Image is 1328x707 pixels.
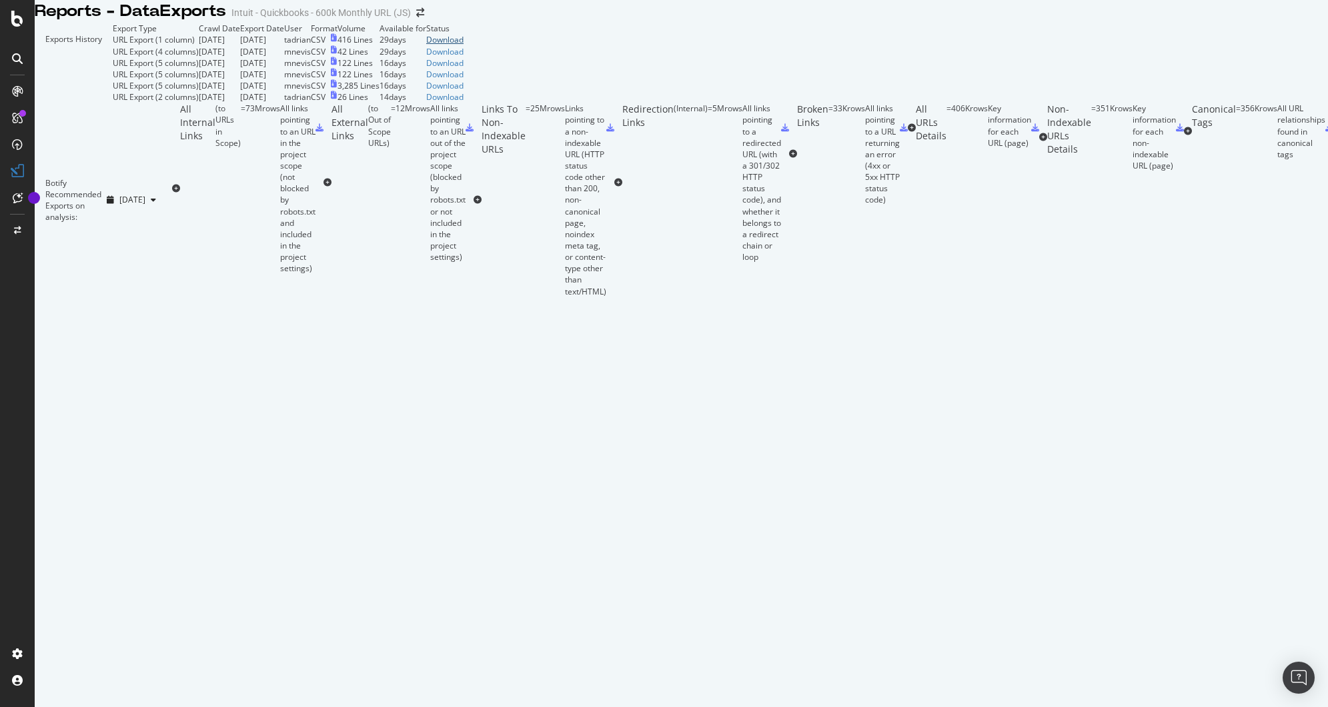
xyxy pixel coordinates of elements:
td: 29 days [380,46,426,57]
div: Exports History [45,33,102,92]
a: Download [426,80,464,91]
div: All External Links [331,103,368,263]
div: = 73M rows [241,103,280,274]
td: [DATE] [199,57,240,69]
div: All URL relationships found in canonical tags [1277,103,1325,160]
td: mnevis [284,80,311,91]
td: mnevis [284,57,311,69]
div: Non-Indexable URLs Details [1047,103,1091,171]
div: URL Export (5 columns) [113,80,199,91]
div: ( Internal ) [674,103,708,263]
td: Export Type [113,23,199,34]
div: URL Export (1 column) [113,34,195,45]
td: 14 days [380,91,426,103]
div: URL Export (5 columns) [113,69,199,80]
div: = 12M rows [391,103,430,263]
span: 2025 Aug. 8th [119,194,145,205]
div: Intuit - Quickbooks - 600k Monthly URL (JS) [231,6,411,19]
div: CSV [311,69,325,80]
td: Format [311,23,338,34]
td: [DATE] [240,69,284,80]
td: Volume [338,23,380,34]
div: Key information for each URL (page) [988,103,1031,149]
div: All links pointing to a URL returning an error (4xx or 5xx HTTP status code) [865,103,900,205]
td: 16 days [380,80,426,91]
div: csv-export [606,124,614,132]
td: 16 days [380,57,426,69]
a: Download [426,69,464,80]
div: CSV [311,46,325,57]
div: = 356K rows [1236,103,1277,160]
td: tadrian [284,91,311,103]
button: [DATE] [101,189,161,211]
td: Status [426,23,464,34]
td: mnevis [284,69,311,80]
div: Tooltip anchor [28,192,40,204]
td: [DATE] [240,57,284,69]
div: csv-export [900,124,908,132]
td: 122 Lines [338,57,380,69]
td: [DATE] [240,80,284,91]
td: [DATE] [240,91,284,103]
td: Export Date [240,23,284,34]
div: URL Export (4 columns) [113,46,199,57]
div: Canonical Tags [1192,103,1236,160]
td: [DATE] [199,80,240,91]
div: URL Export (5 columns) [113,57,199,69]
div: CSV [311,34,325,45]
div: csv-export [315,124,323,132]
div: Open Intercom Messenger [1283,662,1315,694]
a: Download [426,34,464,45]
div: All links pointing to a redirected URL (with a 301/302 HTTP status code), and whether it belongs ... [742,103,781,263]
div: = 25M rows [526,103,565,297]
div: = 351K rows [1091,103,1133,171]
div: URL Export (2 columns) [113,91,199,103]
td: 26 Lines [338,91,380,103]
td: tadrian [284,34,311,45]
div: All links pointing to an URL out of the project scope (blocked by robots.txt or not included in t... [430,103,466,263]
div: = 5M rows [708,103,742,263]
td: 29 days [380,34,426,45]
td: Crawl Date [199,23,240,34]
div: ( to URLs in Scope ) [215,103,241,274]
a: Download [426,46,464,57]
div: csv-export [1031,124,1039,132]
div: Redirection Links [622,103,674,263]
td: [DATE] [199,34,240,45]
div: = 406K rows [946,103,988,153]
td: 122 Lines [338,69,380,80]
td: [DATE] [240,34,284,45]
div: All URLs Details [916,103,946,153]
a: Download [426,91,464,103]
div: = 33K rows [828,103,865,205]
td: [DATE] [199,91,240,103]
div: csv-export [466,124,474,132]
td: mnevis [284,46,311,57]
td: 16 days [380,69,426,80]
td: Available for [380,23,426,34]
div: Links pointing to a non-indexable URL (HTTP status code other than 200, non-canonical page, noind... [565,103,606,297]
div: Broken Links [797,103,828,205]
div: All links pointing to an URL in the project scope (not blocked by robots.txt and included in the ... [280,103,315,274]
div: csv-export [1176,124,1184,132]
td: 3,285 Lines [338,80,380,91]
div: ( to Out of Scope URLs ) [368,103,391,263]
td: [DATE] [199,46,240,57]
div: Links To Non-Indexable URLs [482,103,526,297]
div: CSV [311,80,325,91]
div: Key information for each non-indexable URL (page) [1133,103,1176,171]
div: csv-export [781,124,789,132]
div: All Internal Links [180,103,215,274]
td: 416 Lines [338,34,380,45]
div: CSV [311,57,325,69]
td: [DATE] [240,46,284,57]
a: Download [426,57,464,69]
td: 42 Lines [338,46,380,57]
div: Botify Recommended Exports on analysis: [45,177,101,223]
